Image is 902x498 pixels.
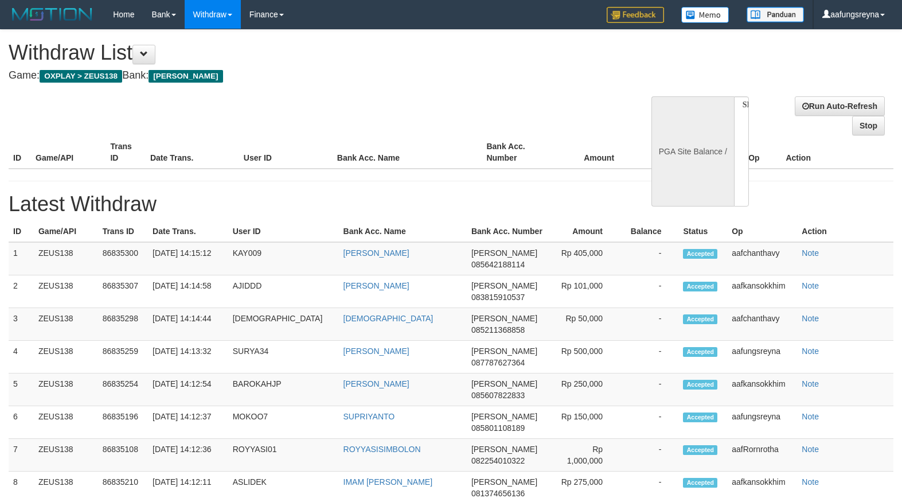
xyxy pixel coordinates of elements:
span: 085607822833 [471,391,525,400]
span: 081374656136 [471,489,525,498]
td: [DATE] 14:12:36 [148,439,228,472]
th: ID [9,221,34,242]
td: Rp 101,000 [550,275,620,308]
th: Action [797,221,893,242]
a: [PERSON_NAME] [343,281,409,290]
span: Accepted [683,380,717,390]
td: - [620,242,678,275]
span: Accepted [683,282,717,291]
td: 2 [9,275,34,308]
td: 1 [9,242,34,275]
td: ZEUS138 [34,308,98,341]
img: MOTION_logo.png [9,6,96,23]
td: Rp 150,000 [550,406,620,439]
td: [DATE] 14:12:37 [148,406,228,439]
span: [PERSON_NAME] [471,281,537,290]
td: - [620,341,678,373]
td: - [620,308,678,341]
td: ZEUS138 [34,341,98,373]
td: Rp 405,000 [550,242,620,275]
span: [PERSON_NAME] [471,379,537,388]
td: 86835259 [98,341,148,373]
a: Stop [852,116,885,135]
td: KAY009 [228,242,339,275]
span: 087787627364 [471,358,525,367]
td: Rp 50,000 [550,308,620,341]
th: Bank Acc. Name [339,221,467,242]
td: aafungsreyna [727,406,797,439]
td: ROYYASI01 [228,439,339,472]
span: [PERSON_NAME] [471,248,537,258]
td: aafRornrotha [727,439,797,472]
th: Date Trans. [146,136,239,169]
span: Accepted [683,347,717,357]
a: Note [802,248,819,258]
td: ZEUS138 [34,439,98,472]
th: Balance [620,221,678,242]
td: aafchanthavy [727,308,797,341]
h1: Withdraw List [9,41,590,64]
th: User ID [228,221,339,242]
span: Accepted [683,249,717,259]
span: [PERSON_NAME] [471,347,537,356]
td: [DATE] 14:12:54 [148,373,228,406]
td: Rp 250,000 [550,373,620,406]
a: SUPRIYANTO [343,412,395,421]
td: BAROKAHJP [228,373,339,406]
th: User ID [239,136,333,169]
th: Op [727,221,797,242]
a: Note [802,347,819,356]
td: 6 [9,406,34,439]
th: Game/API [34,221,98,242]
td: Rp 1,000,000 [550,439,620,472]
span: [PERSON_NAME] [471,445,537,454]
td: SURYA34 [228,341,339,373]
h4: Game: Bank: [9,70,590,81]
td: - [620,373,678,406]
img: Button%20Memo.svg [681,7,729,23]
span: 085211368858 [471,325,525,334]
th: Amount [557,136,631,169]
img: Feedback.jpg [607,7,664,23]
span: Accepted [683,445,717,455]
td: aafchanthavy [727,242,797,275]
td: [DEMOGRAPHIC_DATA] [228,308,339,341]
td: aafkansokkhim [727,373,797,406]
a: Note [802,281,819,290]
a: Note [802,412,819,421]
span: 085801108189 [471,423,525,433]
td: 86835196 [98,406,148,439]
td: aafkansokkhim [727,275,797,308]
td: 7 [9,439,34,472]
a: [PERSON_NAME] [343,248,409,258]
th: Trans ID [106,136,146,169]
td: [DATE] 14:15:12 [148,242,228,275]
td: MOKOO7 [228,406,339,439]
a: Note [802,379,819,388]
td: 5 [9,373,34,406]
span: Accepted [683,413,717,422]
a: Note [802,314,819,323]
td: ZEUS138 [34,242,98,275]
th: Action [781,136,893,169]
a: Note [802,445,819,454]
td: 86835307 [98,275,148,308]
td: 3 [9,308,34,341]
span: [PERSON_NAME] [149,70,222,83]
a: [PERSON_NAME] [343,347,409,356]
span: Accepted [683,314,717,324]
th: Game/API [31,136,106,169]
td: - [620,275,678,308]
td: [DATE] 14:13:32 [148,341,228,373]
td: 86835298 [98,308,148,341]
a: IMAM [PERSON_NAME] [343,477,433,487]
div: PGA Site Balance / [651,96,734,207]
td: 86835300 [98,242,148,275]
a: Run Auto-Refresh [795,96,885,116]
img: panduan.png [747,7,804,22]
th: Amount [550,221,620,242]
td: 86835254 [98,373,148,406]
td: 4 [9,341,34,373]
span: [PERSON_NAME] [471,477,537,487]
td: ZEUS138 [34,373,98,406]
